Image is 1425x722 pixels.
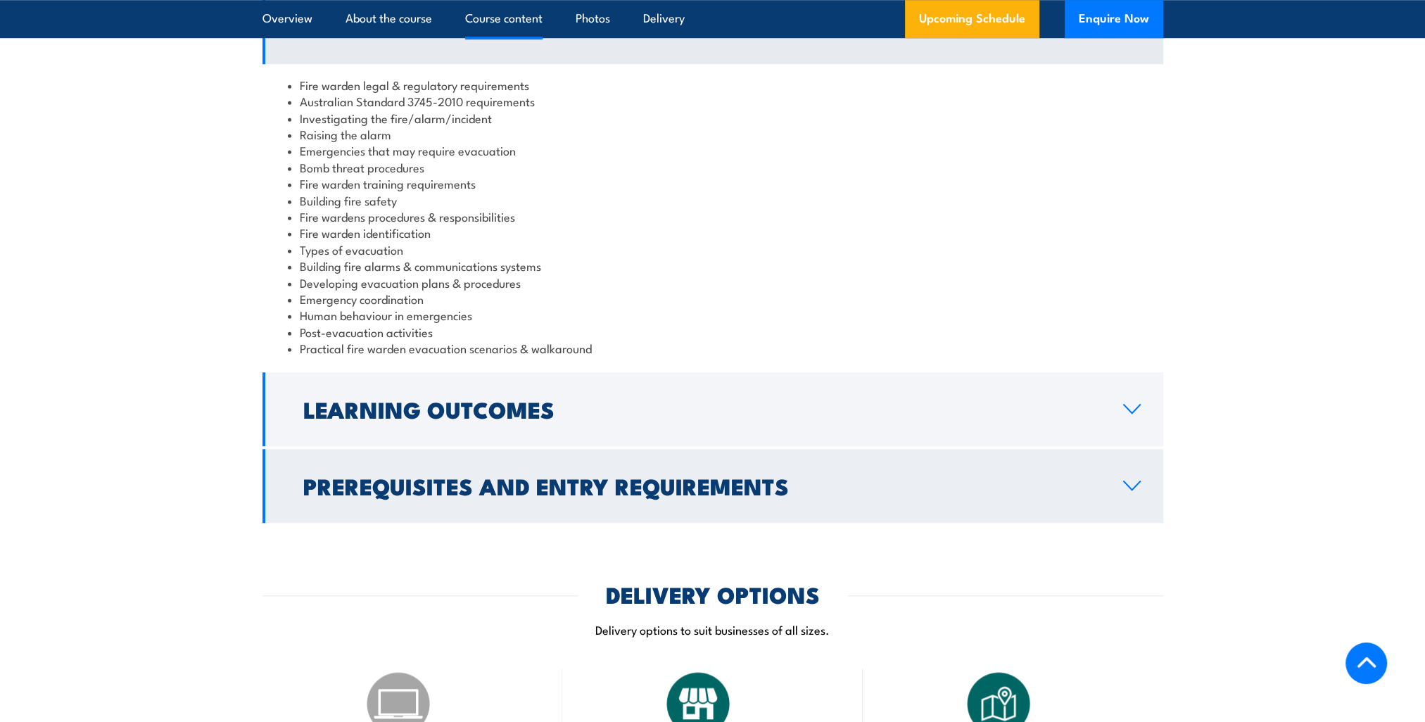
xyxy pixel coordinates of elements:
li: Building fire alarms & communications systems [288,258,1138,274]
li: Fire wardens procedures & responsibilities [288,208,1138,224]
li: Australian Standard 3745-2010 requirements [288,93,1138,109]
a: Prerequisites and Entry Requirements [262,449,1163,523]
li: Bomb threat procedures [288,159,1138,175]
li: Emergencies that may require evacuation [288,142,1138,158]
li: Investigating the fire/alarm/incident [288,110,1138,126]
li: Building fire safety [288,192,1138,208]
li: Developing evacuation plans & procedures [288,274,1138,291]
li: Practical fire warden evacuation scenarios & walkaround [288,340,1138,356]
li: Post-evacuation activities [288,324,1138,340]
li: Raising the alarm [288,126,1138,142]
li: Fire warden legal & regulatory requirements [288,77,1138,93]
h2: DELIVERY OPTIONS [606,584,820,604]
li: Types of evacuation [288,241,1138,258]
li: Fire warden identification [288,224,1138,241]
li: Fire warden training requirements [288,175,1138,191]
a: Learning Outcomes [262,372,1163,446]
li: Human behaviour in emergencies [288,307,1138,323]
h2: Learning Outcomes [303,399,1101,419]
h2: Prerequisites and Entry Requirements [303,476,1101,495]
li: Emergency coordination [288,291,1138,307]
p: Delivery options to suit businesses of all sizes. [262,621,1163,638]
